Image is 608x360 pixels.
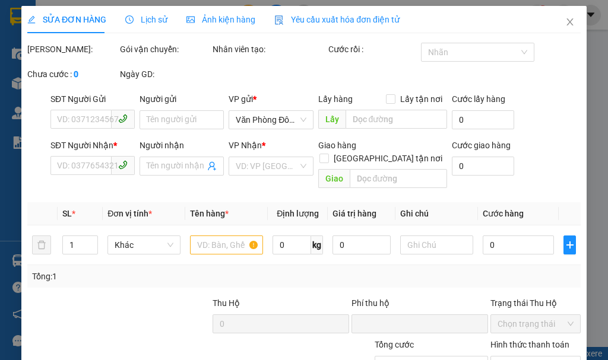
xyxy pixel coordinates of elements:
[118,160,128,170] span: phone
[120,43,210,56] div: Gói vận chuyển:
[50,139,135,152] div: SĐT Người Nhận
[318,94,352,104] span: Lấy hàng
[351,297,488,314] div: Phí thu hộ
[395,93,447,106] span: Lấy tận nơi
[349,169,446,188] input: Dọc đường
[236,111,306,129] span: Văn Phòng Đô Lương
[565,17,575,27] span: close
[74,69,78,79] b: 0
[27,43,118,56] div: [PERSON_NAME]:
[553,6,587,39] button: Close
[318,110,345,129] span: Lấy
[483,209,524,218] span: Cước hàng
[107,209,152,218] span: Đơn vị tính
[140,139,224,152] div: Người nhận
[564,240,575,250] span: plus
[375,340,414,349] span: Tổng cước
[400,235,473,254] input: Ghi Chú
[125,15,167,24] span: Lịch sử
[120,68,210,81] div: Ngày GD:
[207,161,217,171] span: user-add
[452,157,514,176] input: Cước giao hàng
[277,209,319,218] span: Định lượng
[318,141,356,150] span: Giao hàng
[140,93,224,106] div: Người gửi
[395,202,478,225] th: Ghi chú
[490,297,581,310] div: Trạng thái Thu Hộ
[274,15,284,25] img: icon
[452,110,514,129] input: Cước lấy hàng
[213,298,240,308] span: Thu Hộ
[115,236,173,254] span: Khác
[229,141,262,150] span: VP Nhận
[213,43,326,56] div: Nhân viên tạo:
[32,270,236,283] div: Tổng: 1
[50,93,135,106] div: SĐT Người Gửi
[32,235,51,254] button: delete
[125,15,134,24] span: clock-circle
[328,43,419,56] div: Cước rồi :
[190,235,263,254] input: VD: Bàn, Ghế
[329,152,447,165] span: [GEOGRAPHIC_DATA] tận nơi
[332,209,376,218] span: Giá trị hàng
[27,68,118,81] div: Chưa cước :
[452,94,505,104] label: Cước lấy hàng
[498,315,574,333] span: Chọn trạng thái
[118,114,128,123] span: phone
[563,235,576,254] button: plus
[229,93,313,106] div: VP gửi
[318,169,349,188] span: Giao
[311,235,323,254] span: kg
[27,15,106,24] span: SỬA ĐƠN HÀNG
[62,209,72,218] span: SL
[345,110,446,129] input: Dọc đường
[186,15,255,24] span: Ảnh kiện hàng
[27,15,36,24] span: edit
[452,141,511,150] label: Cước giao hàng
[190,209,229,218] span: Tên hàng
[186,15,195,24] span: picture
[490,340,569,349] label: Hình thức thanh toán
[274,15,400,24] span: Yêu cầu xuất hóa đơn điện tử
